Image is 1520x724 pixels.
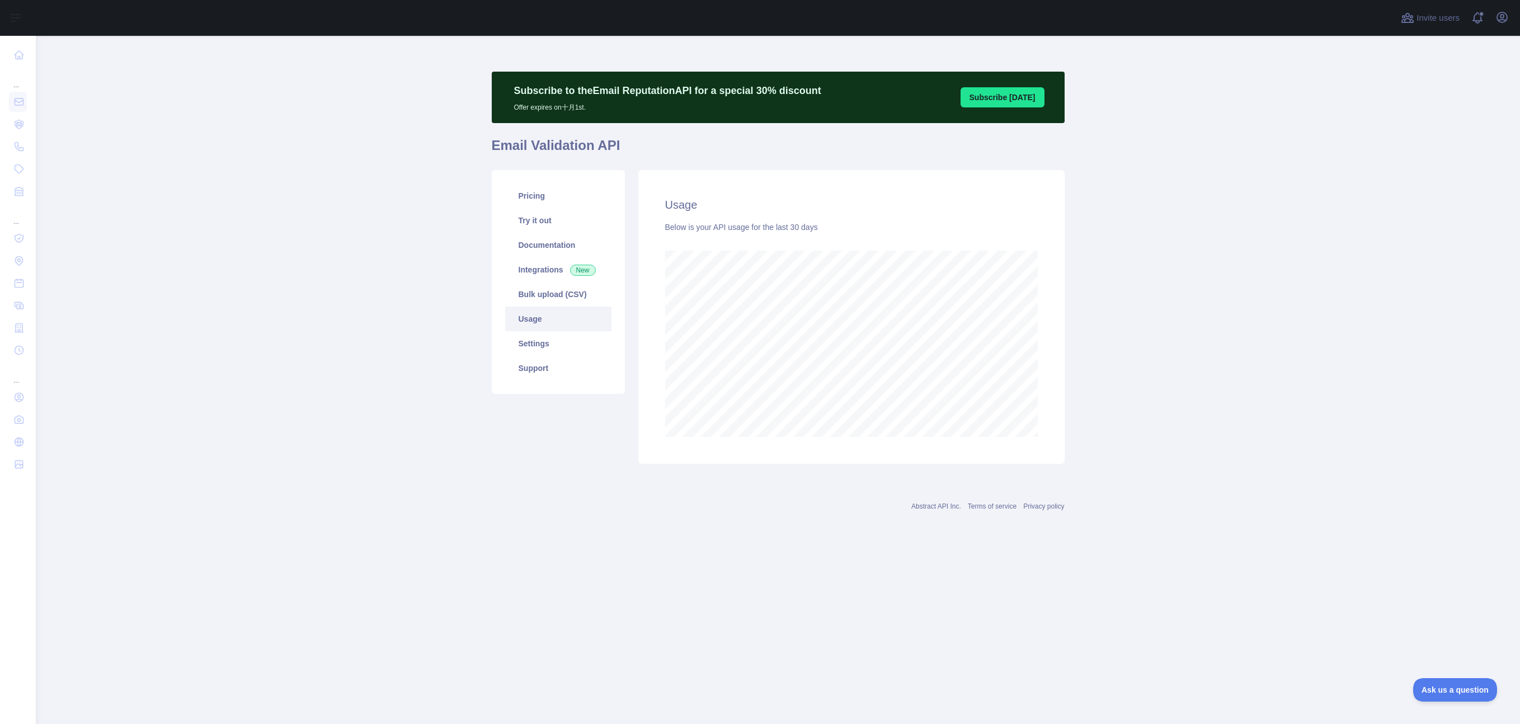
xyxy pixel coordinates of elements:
[968,502,1017,510] a: Terms of service
[514,98,821,112] p: Offer expires on 十月 1st.
[505,184,611,208] a: Pricing
[1399,9,1462,27] button: Invite users
[9,363,27,385] div: ...
[570,265,596,276] span: New
[665,222,1038,233] div: Below is your API usage for the last 30 days
[505,331,611,356] a: Settings
[505,208,611,233] a: Try it out
[665,197,1038,213] h2: Usage
[505,356,611,380] a: Support
[1023,502,1064,510] a: Privacy policy
[1417,12,1460,25] span: Invite users
[9,67,27,90] div: ...
[492,137,1065,163] h1: Email Validation API
[9,204,27,226] div: ...
[505,233,611,257] a: Documentation
[505,307,611,331] a: Usage
[961,87,1044,107] button: Subscribe [DATE]
[505,257,611,282] a: Integrations New
[514,83,821,98] p: Subscribe to the Email Reputation API for a special 30 % discount
[1413,678,1498,702] iframe: Toggle Customer Support
[911,502,961,510] a: Abstract API Inc.
[505,282,611,307] a: Bulk upload (CSV)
